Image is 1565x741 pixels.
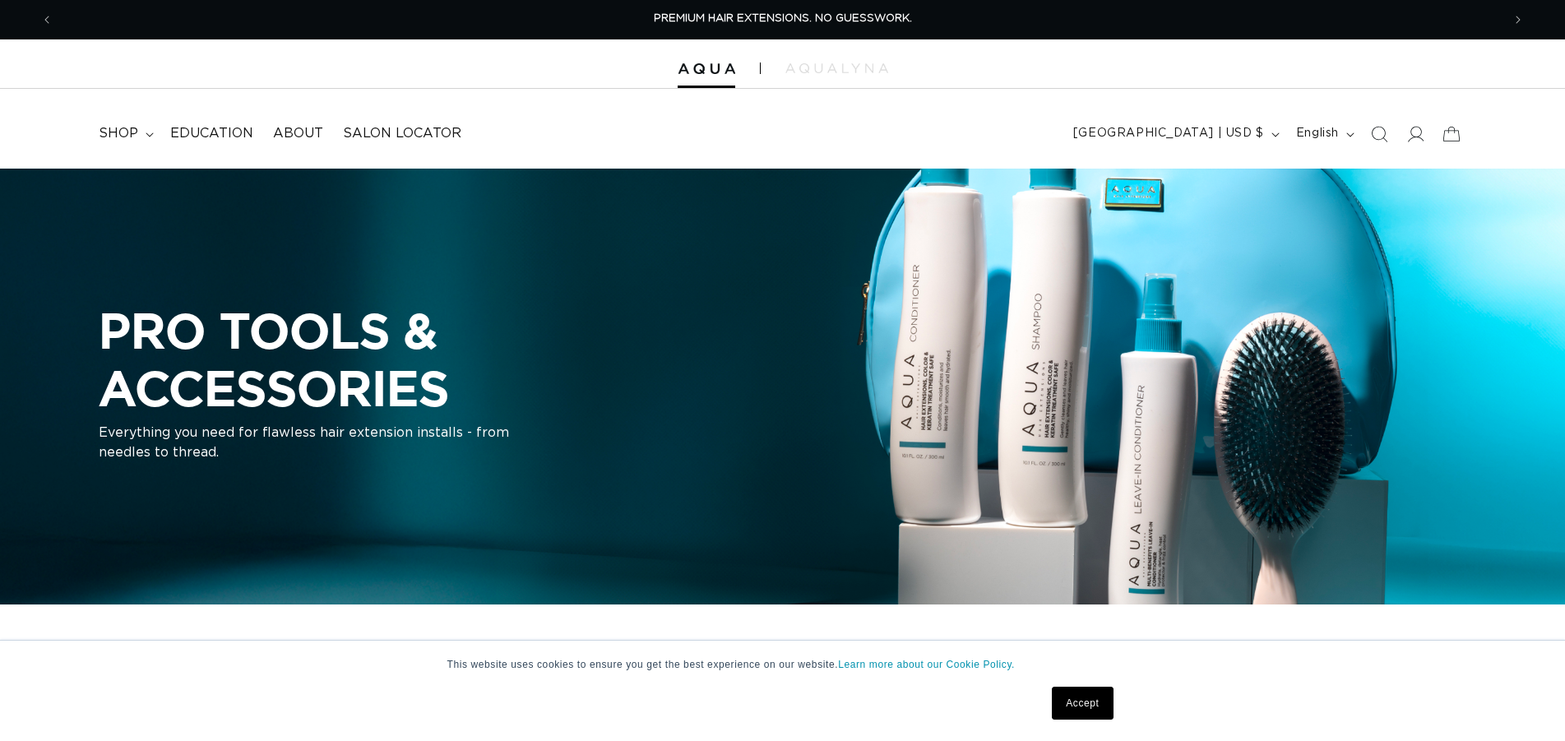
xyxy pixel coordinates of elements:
[99,125,138,142] span: shop
[1296,125,1339,142] span: English
[89,115,160,152] summary: shop
[654,13,912,24] span: PREMIUM HAIR EXTENSIONS. NO GUESSWORK.
[343,125,461,142] span: Salon Locator
[1500,4,1536,35] button: Next announcement
[160,115,263,152] a: Education
[273,125,323,142] span: About
[1361,116,1397,152] summary: Search
[99,424,510,463] p: Everything you need for flawless hair extension installs - from needles to thread.
[333,115,471,152] a: Salon Locator
[447,657,1118,672] p: This website uses cookies to ensure you get the best experience on our website.
[99,302,724,416] h2: PRO TOOLS & ACCESSORIES
[1073,125,1264,142] span: [GEOGRAPHIC_DATA] | USD $
[678,63,735,75] img: Aqua Hair Extensions
[1286,118,1361,150] button: English
[1063,118,1286,150] button: [GEOGRAPHIC_DATA] | USD $
[1052,687,1113,720] a: Accept
[170,125,253,142] span: Education
[785,63,888,73] img: aqualyna.com
[838,659,1015,670] a: Learn more about our Cookie Policy.
[263,115,333,152] a: About
[29,4,65,35] button: Previous announcement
